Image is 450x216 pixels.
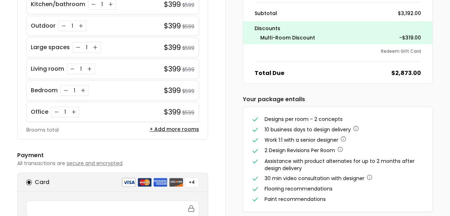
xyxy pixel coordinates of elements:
div: 1 [77,65,84,72]
span: Designs per room - 2 concepts [265,116,343,123]
iframe: Secure card number input frame [31,205,194,212]
div: 1 [98,1,106,8]
small: $599 [182,23,194,30]
p: Outdoor [31,22,55,30]
button: Increase quantity for Living room [86,65,93,72]
button: +4 [185,177,199,187]
p: Discounts [255,24,421,33]
h4: $399 [164,42,181,52]
dd: $2,873.00 [391,69,421,78]
img: discover [169,178,183,187]
dd: $3,192.00 [398,10,421,17]
span: Flooring recommendations [265,185,333,192]
dt: Multi-Room Discount [260,34,315,41]
span: 2 Design Revisions Per Room [265,147,335,154]
p: Living room [31,65,64,73]
button: Decrease quantity for Living room [69,65,76,72]
span: 10 business days to design delivery [265,126,351,133]
dt: Total Due [255,69,284,78]
p: All transactions are . [17,160,208,167]
button: Increase quantity for Bedroom [79,87,87,94]
h4: $399 [164,107,181,117]
button: Decrease quantity for Large spaces [74,44,82,51]
span: 30 min video consultation with designer [265,175,364,182]
h4: $399 [164,85,181,95]
div: 1 [62,108,69,116]
small: $599 [182,109,194,116]
small: $599 [182,88,194,95]
button: Redeem Gift Card [381,48,421,54]
div: 1 [83,44,90,51]
h4: $399 [164,64,181,74]
img: visa [122,178,136,187]
button: Increase quantity for Kitchen/bathroom [107,1,114,8]
p: Office [31,108,48,116]
div: 1 [69,22,76,29]
button: Increase quantity for Large spaces [92,44,99,51]
p: Large spaces [31,43,70,52]
small: $599 [182,66,194,73]
img: mastercard [137,178,152,187]
img: american express [153,178,168,187]
dd: -$319.00 [399,34,421,41]
small: $599 [182,44,194,52]
h6: Your package entails [243,95,433,104]
button: Decrease quantity for Outdoor [60,22,67,29]
p: Bedroom [31,86,58,95]
button: Decrease quantity for Kitchen/bathroom [90,1,97,8]
button: + Add more rooms [150,126,199,133]
h4: $399 [164,21,181,31]
span: Paint recommendations [265,196,326,203]
small: $599 [182,1,194,9]
button: Decrease quantity for Bedroom [62,87,69,94]
span: Assistance with product alternates for up to 2 months after design delivery [265,158,415,172]
span: secure and encrypted [67,160,122,167]
h6: Payment [17,151,208,160]
dt: Subtotal [255,10,277,17]
p: 8 rooms total [26,126,59,133]
button: Increase quantity for Office [70,108,77,116]
button: Increase quantity for Outdoor [77,22,84,29]
span: Work 1:1 with a senior designer [265,136,338,144]
h6: Card [35,178,49,187]
div: 1 [71,87,78,94]
button: Decrease quantity for Office [53,108,60,116]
